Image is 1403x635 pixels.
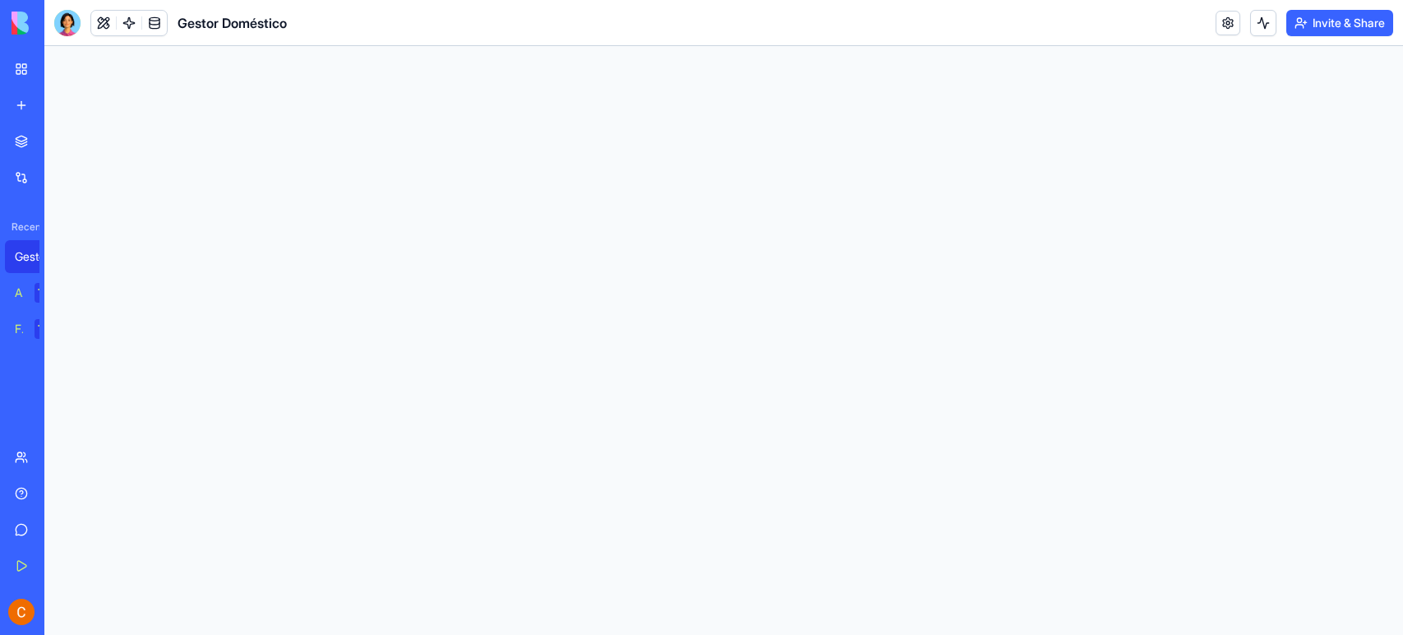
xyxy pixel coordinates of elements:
div: AI Logo Generator [15,285,23,301]
a: AI Logo GeneratorTRY [5,276,71,309]
span: Gestor Doméstico [178,13,287,33]
div: Gestor Doméstico [15,248,61,265]
div: Feedback Form [15,321,23,337]
button: Invite & Share [1286,10,1393,36]
img: logo [12,12,113,35]
span: Recent [5,220,39,234]
div: TRY [35,283,61,303]
img: ACg8ocIrZ_2r3JCGjIObMHUp5pq2o1gBKnv_Z4VWv1zqUWb6T60c5A=s96-c [8,599,35,625]
a: Feedback FormTRY [5,313,71,345]
div: TRY [35,319,61,339]
a: Gestor Doméstico [5,240,71,273]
